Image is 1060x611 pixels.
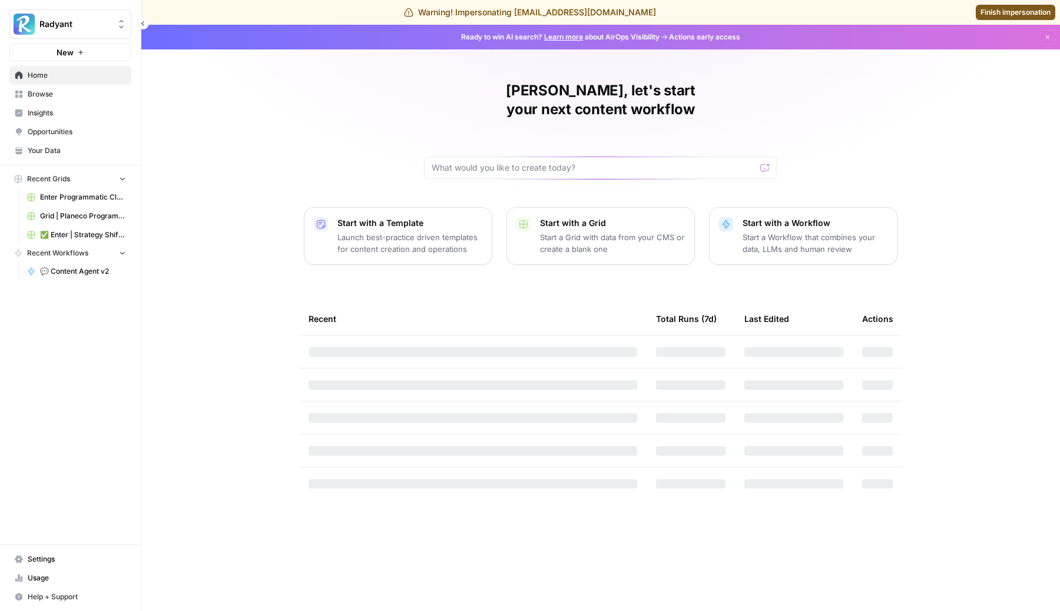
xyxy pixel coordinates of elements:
div: Actions [862,303,893,335]
div: Warning! Impersonating [EMAIL_ADDRESS][DOMAIN_NAME] [404,6,656,18]
button: Start with a GridStart a Grid with data from your CMS or create a blank one [506,207,695,265]
p: Start with a Workflow [743,217,887,229]
span: Recent Workflows [27,248,88,258]
a: ✅ Enter | Strategy Shift 2025 | Blog Posts Update [22,225,131,244]
span: Actions early access [669,32,740,42]
div: Recent [309,303,637,335]
span: Home [28,70,126,81]
p: Launch best-practice driven templates for content creation and operations [337,231,482,255]
h1: [PERSON_NAME], let's start your next content workflow [424,81,777,119]
button: Recent Grids [9,170,131,188]
a: Browse [9,85,131,104]
p: Start with a Template [337,217,482,229]
a: Settings [9,550,131,569]
button: Help + Support [9,587,131,606]
a: Insights [9,104,131,122]
span: New [57,47,74,58]
a: 💬 Content Agent v2 [22,262,131,281]
span: Settings [28,554,126,564]
a: Your Data [9,141,131,160]
span: Opportunities [28,127,126,137]
span: Grid | Planeco Programmatic Cluster [40,211,126,221]
span: Your Data [28,145,126,156]
a: Grid | Planeco Programmatic Cluster [22,207,131,225]
div: Total Runs (7d) [656,303,717,335]
p: Start a Workflow that combines your data, LLMs and human review [743,231,887,255]
button: Start with a TemplateLaunch best-practice driven templates for content creation and operations [304,207,492,265]
button: New [9,44,131,61]
a: Finish impersonation [976,5,1055,20]
a: Learn more [544,32,583,41]
button: Recent Workflows [9,244,131,262]
span: Insights [28,108,126,118]
span: Help + Support [28,592,126,602]
span: Usage [28,573,126,583]
span: Finish impersonation [980,7,1051,18]
span: 💬 Content Agent v2 [40,266,126,277]
span: Radyant [39,18,111,30]
a: Home [9,66,131,85]
div: Last Edited [744,303,789,335]
button: Workspace: Radyant [9,9,131,39]
p: Start a Grid with data from your CMS or create a blank one [540,231,685,255]
a: Enter Programmatic Cluster Wärmepumpe Förderung + Local [22,188,131,207]
span: Recent Grids [27,174,70,184]
span: Enter Programmatic Cluster Wärmepumpe Förderung + Local [40,192,126,202]
a: Opportunities [9,122,131,141]
img: Radyant Logo [14,14,35,35]
span: Ready to win AI search? about AirOps Visibility [461,32,660,42]
a: Usage [9,569,131,587]
input: What would you like to create today? [432,162,756,174]
p: Start with a Grid [540,217,685,229]
span: ✅ Enter | Strategy Shift 2025 | Blog Posts Update [40,230,126,240]
button: Start with a WorkflowStart a Workflow that combines your data, LLMs and human review [709,207,897,265]
span: Browse [28,89,126,99]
